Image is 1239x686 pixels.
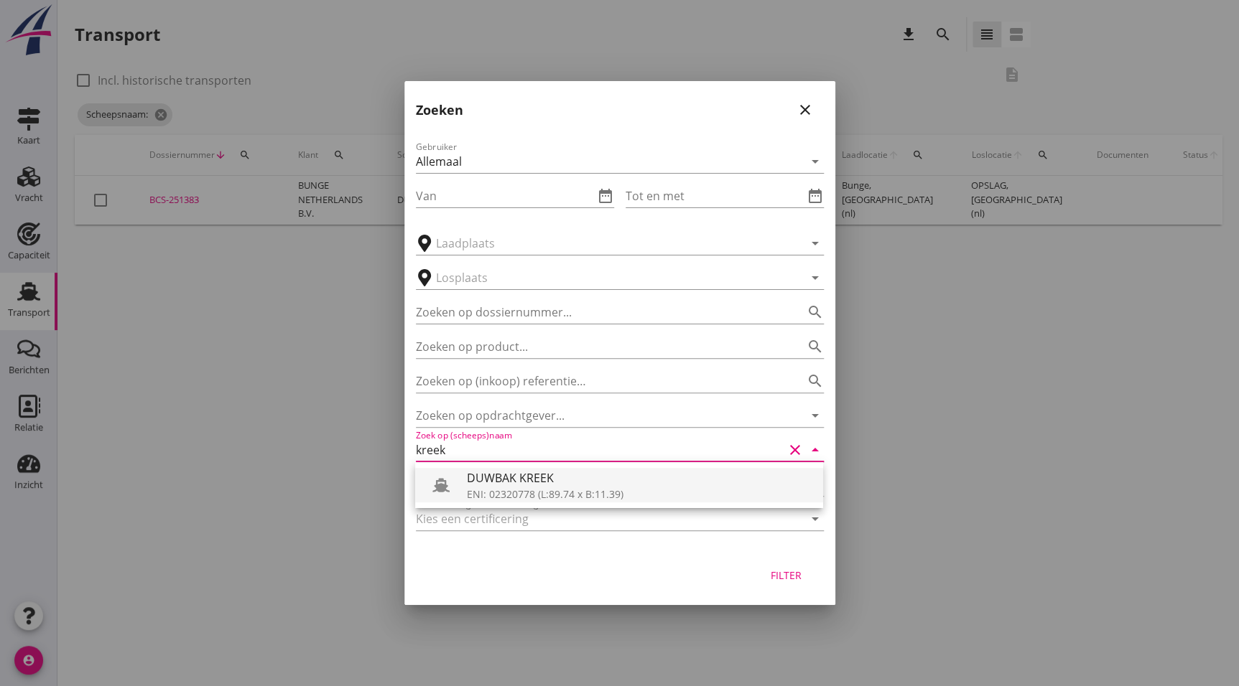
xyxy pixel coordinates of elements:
[807,153,824,170] i: arrow_drop_down
[436,266,784,289] input: Losplaats
[807,441,824,459] i: arrow_drop_down
[416,301,784,324] input: Zoeken op dossiernummer...
[416,100,463,120] h2: Zoeken
[436,232,784,255] input: Laadplaats
[807,372,824,390] i: search
[807,407,824,424] i: arrow_drop_down
[467,487,812,502] div: ENI: 02320778 (L:89.74 x B:11.39)
[807,510,824,527] i: arrow_drop_down
[755,562,818,588] button: Filter
[416,370,784,393] input: Zoeken op (inkoop) referentie…
[416,155,462,168] div: Allemaal
[797,101,814,118] i: close
[416,184,594,207] input: Van
[807,269,824,286] i: arrow_drop_down
[416,404,784,427] input: Zoeken op opdrachtgever...
[467,469,812,487] div: DUWBAK KREEK
[807,235,824,252] i: arrow_drop_down
[416,438,784,461] input: Zoek op (scheeps)naam
[807,338,824,355] i: search
[597,187,614,205] i: date_range
[626,184,804,207] input: Tot en met
[766,568,807,583] div: Filter
[807,187,824,205] i: date_range
[807,304,824,321] i: search
[786,441,804,459] i: clear
[416,335,784,358] input: Zoeken op product...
